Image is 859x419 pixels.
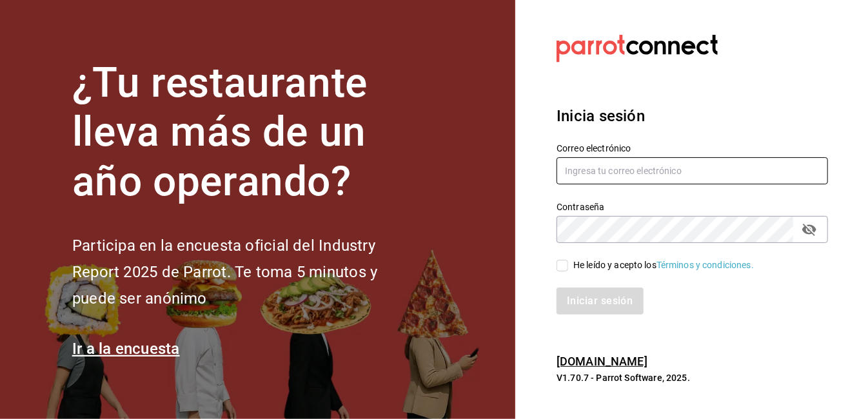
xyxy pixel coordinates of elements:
div: He leído y acepto los [573,258,754,272]
a: [DOMAIN_NAME] [557,355,647,368]
h1: ¿Tu restaurante lleva más de un año operando? [72,59,420,207]
label: Correo electrónico [557,144,828,153]
input: Ingresa tu correo electrónico [557,157,828,184]
label: Contraseña [557,202,828,211]
button: passwordField [798,219,820,240]
p: V1.70.7 - Parrot Software, 2025. [557,371,828,384]
a: Términos y condiciones. [657,260,754,270]
a: Ir a la encuesta [72,340,180,358]
h2: Participa en la encuesta oficial del Industry Report 2025 de Parrot. Te toma 5 minutos y puede se... [72,233,420,311]
h3: Inicia sesión [557,104,828,128]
